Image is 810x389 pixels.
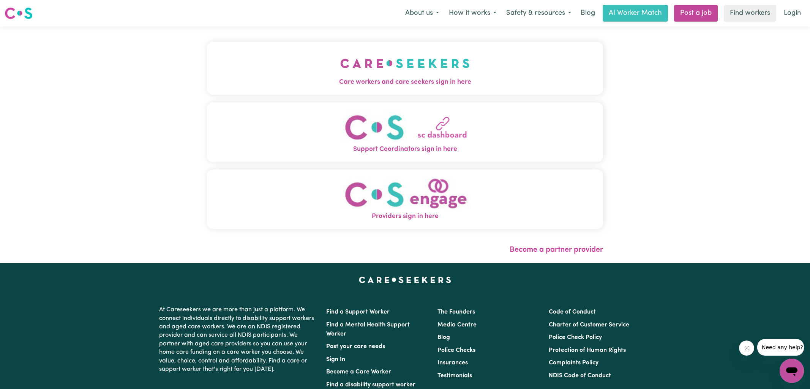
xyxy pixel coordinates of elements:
a: Become a Care Worker [326,369,391,375]
a: Insurances [437,360,468,366]
a: Police Checks [437,347,475,353]
a: Protection of Human Rights [549,347,626,353]
span: Care workers and care seekers sign in here [207,77,603,87]
a: Code of Conduct [549,309,596,315]
a: NDIS Code of Conduct [549,373,611,379]
a: Find a Support Worker [326,309,390,315]
button: About us [400,5,444,21]
a: Post a job [674,5,718,22]
span: Support Coordinators sign in here [207,144,603,154]
a: Sign In [326,356,345,362]
button: Care workers and care seekers sign in here [207,42,603,95]
a: Login [779,5,805,22]
iframe: Close message [739,340,754,356]
button: How it works [444,5,501,21]
a: The Founders [437,309,475,315]
span: Providers sign in here [207,212,603,221]
a: Police Check Policy [549,334,602,340]
a: Become a partner provider [510,246,603,254]
iframe: Message from company [757,339,804,356]
iframe: Button to launch messaging window [780,359,804,383]
a: Blog [437,334,450,340]
a: Blog [576,5,600,22]
a: Find workers [724,5,776,22]
a: Careseekers logo [5,5,33,22]
button: Providers sign in here [207,169,603,229]
a: Careseekers home page [359,277,451,283]
a: Complaints Policy [549,360,598,366]
a: Find a disability support worker [326,382,415,388]
img: Careseekers logo [5,6,33,20]
a: Charter of Customer Service [549,322,629,328]
a: Media Centre [437,322,477,328]
button: Safety & resources [501,5,576,21]
p: At Careseekers we are more than just a platform. We connect individuals directly to disability su... [159,303,317,376]
a: AI Worker Match [603,5,668,22]
button: Support Coordinators sign in here [207,102,603,162]
a: Post your care needs [326,344,385,350]
a: Find a Mental Health Support Worker [326,322,410,337]
a: Testimonials [437,373,472,379]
